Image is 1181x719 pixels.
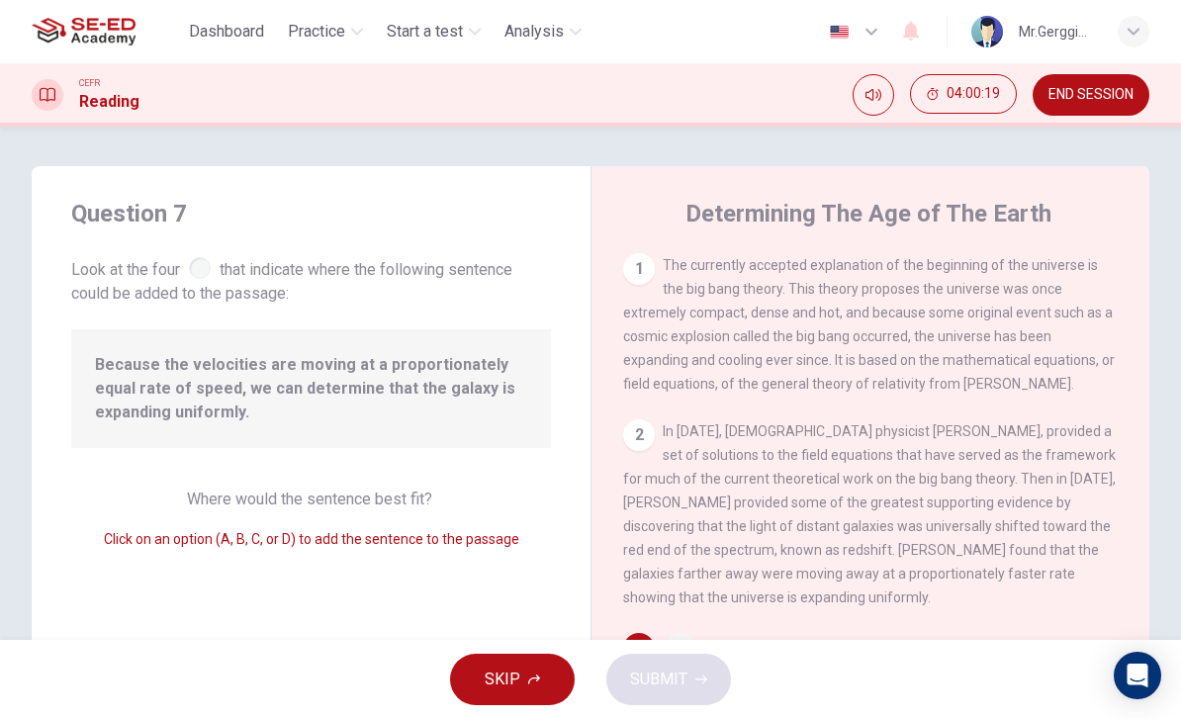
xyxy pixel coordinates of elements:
[32,12,136,51] img: SE-ED Academy logo
[623,419,655,451] div: 2
[450,654,575,705] button: SKIP
[685,198,1051,229] h4: Determining The Age of The Earth
[1019,20,1094,44] div: Mr.Gerggiat Sribunrueang
[32,12,181,51] a: SE-ED Academy logo
[971,16,1003,47] img: Profile picture
[827,25,852,40] img: en
[379,14,489,49] button: Start a test
[104,531,519,547] span: Click on an option (A, B, C, or D) to add the sentence to the passage
[1033,74,1149,116] button: END SESSION
[853,74,894,116] div: Mute
[79,76,100,90] span: CEFR
[623,253,655,285] div: 1
[189,20,264,44] span: Dashboard
[910,74,1017,116] div: Hide
[497,14,590,49] button: Analysis
[623,423,1116,605] span: In [DATE], [DEMOGRAPHIC_DATA] physicist [PERSON_NAME], provided a set of solutions to the field e...
[181,14,272,49] button: Dashboard
[623,257,1115,392] span: The currently accepted explanation of the beginning of the universe is the big bang theory. This ...
[79,90,139,114] h1: Reading
[504,20,564,44] span: Analysis
[187,490,436,508] span: Where would the sentence best fit?
[387,20,463,44] span: Start a test
[947,86,1000,102] span: 04:00:19
[288,20,345,44] span: Practice
[485,666,520,693] span: SKIP
[1114,652,1161,699] div: Open Intercom Messenger
[280,14,371,49] button: Practice
[1048,87,1134,103] span: END SESSION
[623,633,655,665] div: 3
[665,633,696,665] span: A
[910,74,1017,114] button: 04:00:19
[71,253,551,306] span: Look at the four that indicate where the following sentence could be added to the passage:
[95,353,527,424] span: Because the velocities are moving at a proportionately equal rate of speed, we can determine that...
[71,198,551,229] h4: Question 7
